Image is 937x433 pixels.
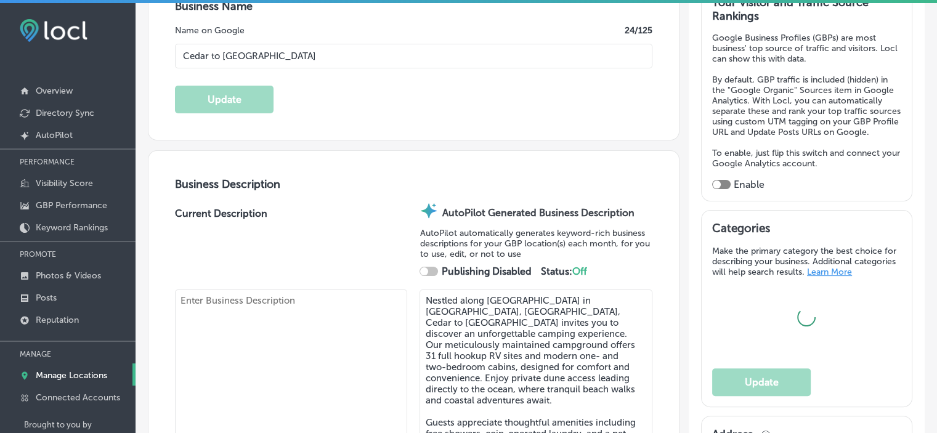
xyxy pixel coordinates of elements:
[441,265,531,277] strong: Publishing Disabled
[36,270,101,281] p: Photos & Videos
[420,228,652,259] p: AutoPilot automatically generates keyword-rich business descriptions for your GBP location(s) eac...
[36,130,73,140] p: AutoPilot
[36,315,79,325] p: Reputation
[572,265,586,277] span: Off
[175,44,652,68] input: Enter Location Name
[20,19,87,42] img: fda3e92497d09a02dc62c9cd864e3231.png
[175,177,652,191] h3: Business Description
[712,148,901,169] p: To enable, just flip this switch and connect your Google Analytics account.
[712,75,901,137] p: By default, GBP traffic is included (hidden) in the "Google Organic" Sources item in Google Analy...
[712,221,901,240] h3: Categories
[36,370,107,381] p: Manage Locations
[36,178,93,188] p: Visibility Score
[712,246,901,277] p: Make the primary category the best choice for describing your business. Additional categories wil...
[175,208,267,289] label: Current Description
[36,108,94,118] p: Directory Sync
[36,86,73,96] p: Overview
[734,179,765,190] label: Enable
[36,222,108,233] p: Keyword Rankings
[540,265,586,277] strong: Status:
[712,368,811,396] button: Update
[175,25,245,36] label: Name on Google
[625,25,652,36] label: 24 /125
[175,86,274,113] button: Update
[36,392,120,403] p: Connected Accounts
[36,293,57,303] p: Posts
[420,201,438,220] img: autopilot-icon
[442,207,635,219] strong: AutoPilot Generated Business Description
[712,33,901,64] p: Google Business Profiles (GBPs) are most business' top source of traffic and visitors. Locl can s...
[36,200,107,211] p: GBP Performance
[24,420,136,429] p: Brought to you by
[807,267,852,277] a: Learn More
